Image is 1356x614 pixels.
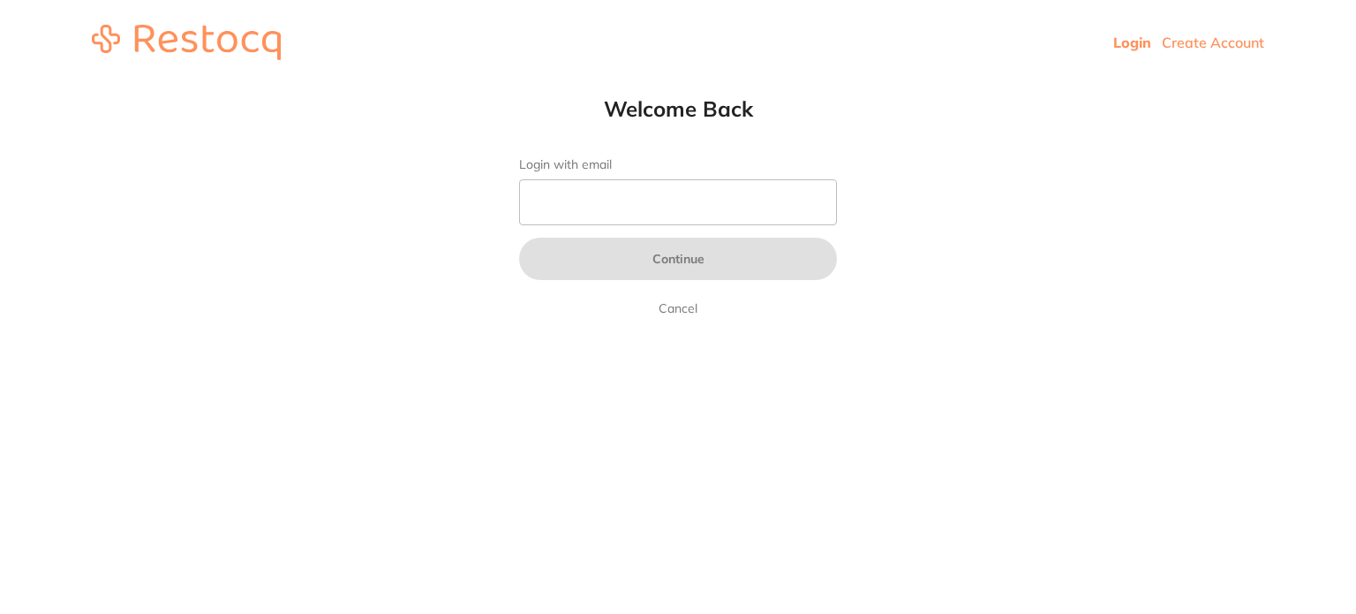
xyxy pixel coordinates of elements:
img: restocq_logo.svg [92,25,281,60]
a: Create Account [1162,34,1264,51]
label: Login with email [519,157,837,172]
button: Continue [519,238,837,280]
a: Cancel [655,298,701,319]
a: Login [1113,34,1151,51]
